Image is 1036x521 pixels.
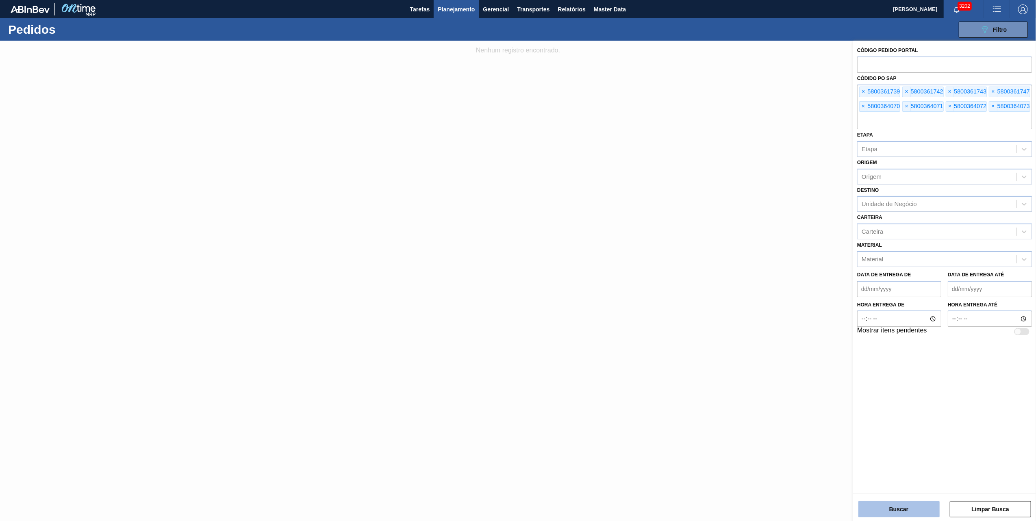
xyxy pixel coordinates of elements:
span: × [903,87,910,97]
label: Hora entrega de [857,299,941,311]
span: Master Data [594,4,626,14]
h1: Pedidos [8,25,135,34]
input: dd/mm/yyyy [948,281,1032,297]
span: × [989,87,997,97]
label: Código Pedido Portal [857,48,918,53]
label: Mostrar itens pendentes [857,327,927,336]
label: Data de Entrega até [948,272,1004,278]
div: 5800361747 [989,87,1030,97]
div: Unidade de Negócio [862,201,917,208]
span: × [860,102,867,111]
div: Material [862,256,883,263]
span: × [860,87,867,97]
span: Tarefas [410,4,430,14]
div: 5800361739 [859,87,900,97]
div: 5800364070 [859,101,900,112]
input: dd/mm/yyyy [857,281,941,297]
span: Transportes [517,4,549,14]
span: Planejamento [438,4,475,14]
div: 5800364071 [902,101,943,112]
span: Filtro [993,26,1007,33]
div: 5800361742 [902,87,943,97]
span: × [946,87,954,97]
label: Data de Entrega de [857,272,911,278]
span: Gerencial [483,4,509,14]
div: 5800364073 [989,101,1030,112]
div: 5800364072 [946,101,987,112]
div: 5800361743 [946,87,987,97]
div: Origem [862,173,882,180]
img: userActions [992,4,1002,14]
img: TNhmsLtSVTkK8tSr43FrP2fwEKptu5GPRR3wAAAABJRU5ErkJggg== [11,6,50,13]
span: 3202 [958,2,972,11]
span: × [903,102,910,111]
span: Relatórios [558,4,585,14]
label: Hora entrega até [948,299,1032,311]
div: Carteira [862,228,883,235]
label: Origem [857,160,877,165]
label: Etapa [857,132,873,138]
span: × [989,102,997,111]
label: Destino [857,187,879,193]
button: Notificações [944,4,970,15]
label: Carteira [857,215,882,220]
div: Etapa [862,145,877,152]
button: Filtro [959,22,1028,38]
label: Códido PO SAP [857,76,897,81]
img: Logout [1018,4,1028,14]
span: × [946,102,954,111]
label: Material [857,242,882,248]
